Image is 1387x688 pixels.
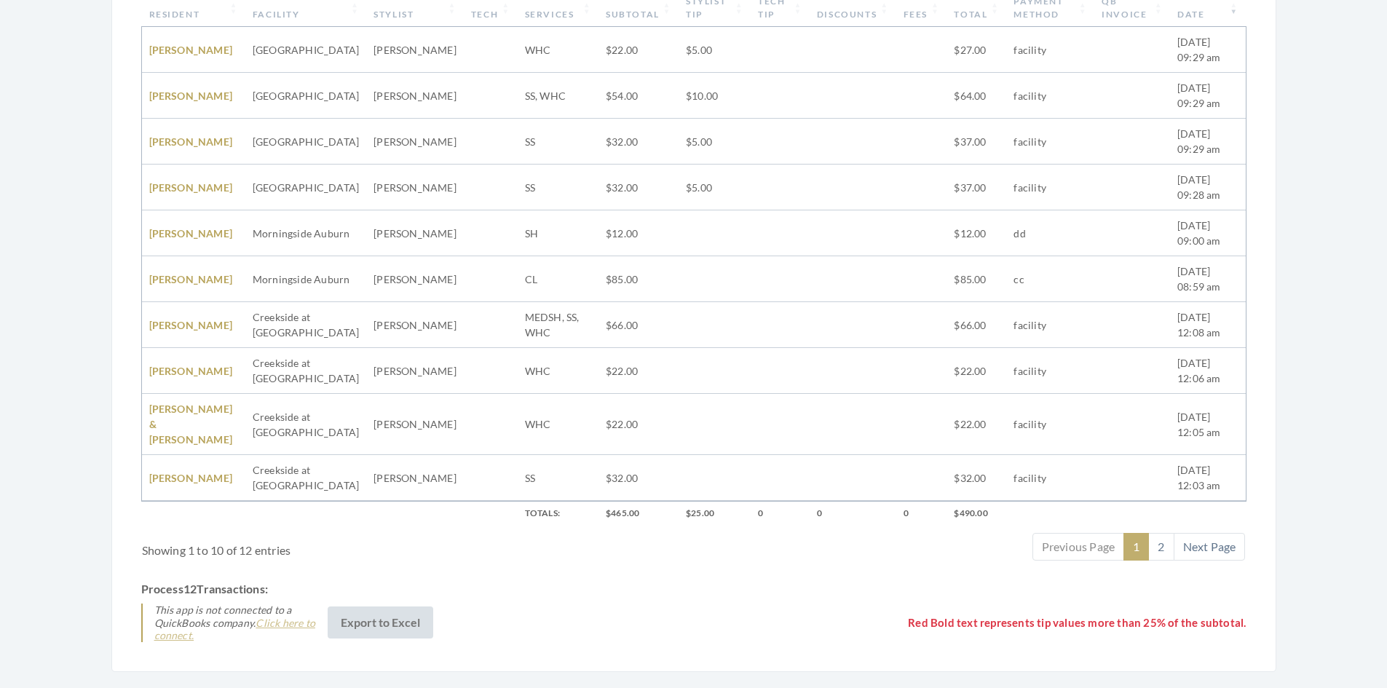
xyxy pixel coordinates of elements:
td: SS [518,455,598,501]
td: Creekside at [GEOGRAPHIC_DATA] [245,348,366,394]
td: [PERSON_NAME] [366,73,464,119]
td: $12.00 [598,210,679,256]
td: SS [518,119,598,165]
a: 2 [1148,533,1174,561]
td: facility [1006,165,1094,210]
td: Morningside Auburn [245,210,366,256]
td: facility [1006,302,1094,348]
strong: Totals: [525,507,560,518]
td: $32.00 [598,119,679,165]
td: WHC [518,27,598,73]
a: [PERSON_NAME] [149,44,233,56]
div: Showing 1 to 10 of 12 entries [142,531,602,559]
td: [GEOGRAPHIC_DATA] [245,119,366,165]
td: $54.00 [598,73,679,119]
td: $32.00 [598,455,679,501]
td: $22.00 [598,394,679,455]
td: $37.00 [947,165,1006,210]
td: facility [1006,27,1094,73]
a: [PERSON_NAME] [149,181,233,194]
td: facility [1006,348,1094,394]
a: [PERSON_NAME] [149,227,233,240]
th: 0 [810,501,896,526]
a: Click here to connect. [154,617,315,642]
td: $66.00 [947,302,1006,348]
span: Process Transactions: [141,580,268,598]
th: 0 [896,501,947,526]
span: Red Bold text represents tip values more than 25% of the subtotal. [908,614,1246,631]
td: [GEOGRAPHIC_DATA] [245,165,366,210]
td: [GEOGRAPHIC_DATA] [245,27,366,73]
td: Creekside at [GEOGRAPHIC_DATA] [245,455,366,501]
td: $64.00 [947,73,1006,119]
td: [DATE] 12:06 am [1170,348,1245,394]
td: dd [1006,210,1094,256]
td: [PERSON_NAME] [366,348,464,394]
td: WHC [518,394,598,455]
td: Creekside at [GEOGRAPHIC_DATA] [245,394,366,455]
td: $85.00 [947,256,1006,302]
span: 12 [183,582,197,596]
td: [PERSON_NAME] [366,119,464,165]
td: $5.00 [679,27,751,73]
td: [PERSON_NAME] [366,165,464,210]
td: $85.00 [598,256,679,302]
th: 0 [751,501,810,526]
td: [DATE] 08:59 am [1170,256,1245,302]
a: Next Page [1174,533,1246,561]
td: [PERSON_NAME] [366,256,464,302]
td: $12.00 [947,210,1006,256]
td: Creekside at [GEOGRAPHIC_DATA] [245,302,366,348]
button: Export to Excel [328,606,433,638]
td: $22.00 [598,348,679,394]
td: cc [1006,256,1094,302]
a: [PERSON_NAME] [149,90,233,102]
td: [DATE] 12:03 am [1170,455,1245,501]
td: [DATE] 09:28 am [1170,165,1245,210]
td: [PERSON_NAME] [366,455,464,501]
td: [PERSON_NAME] [366,27,464,73]
td: [DATE] 09:00 am [1170,210,1245,256]
td: $32.00 [598,165,679,210]
a: 1 [1123,533,1149,561]
td: [DATE] 09:29 am [1170,119,1245,165]
td: $5.00 [679,165,751,210]
td: [GEOGRAPHIC_DATA] [245,73,366,119]
td: SH [518,210,598,256]
td: $27.00 [947,27,1006,73]
td: facility [1006,394,1094,455]
td: [PERSON_NAME] [366,394,464,455]
a: [PERSON_NAME] [149,135,233,148]
td: $22.00 [598,27,679,73]
a: [PERSON_NAME] [149,273,233,285]
td: $10.00 [679,73,751,119]
td: WHC [518,348,598,394]
td: [DATE] 12:05 am [1170,394,1245,455]
td: [DATE] 09:29 am [1170,27,1245,73]
td: $66.00 [598,302,679,348]
a: [PERSON_NAME] [149,472,233,484]
td: facility [1006,119,1094,165]
td: SS, WHC [518,73,598,119]
td: $32.00 [947,455,1006,501]
td: [PERSON_NAME] [366,210,464,256]
a: [PERSON_NAME] & [PERSON_NAME] [149,403,233,446]
td: $22.00 [947,394,1006,455]
td: [PERSON_NAME] [366,302,464,348]
td: Morningside Auburn [245,256,366,302]
td: facility [1006,73,1094,119]
td: SS [518,165,598,210]
td: [DATE] 12:08 am [1170,302,1245,348]
th: $25.00 [679,501,751,526]
a: [PERSON_NAME] [149,365,233,377]
div: This app is not connected to a QuickBooks company. [141,604,316,642]
a: [PERSON_NAME] [149,319,233,331]
th: $490.00 [947,501,1006,526]
td: [DATE] 09:29 am [1170,73,1245,119]
td: $22.00 [947,348,1006,394]
td: facility [1006,455,1094,501]
td: $37.00 [947,119,1006,165]
th: $465.00 [598,501,679,526]
td: $5.00 [679,119,751,165]
td: MEDSH, SS, WHC [518,302,598,348]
